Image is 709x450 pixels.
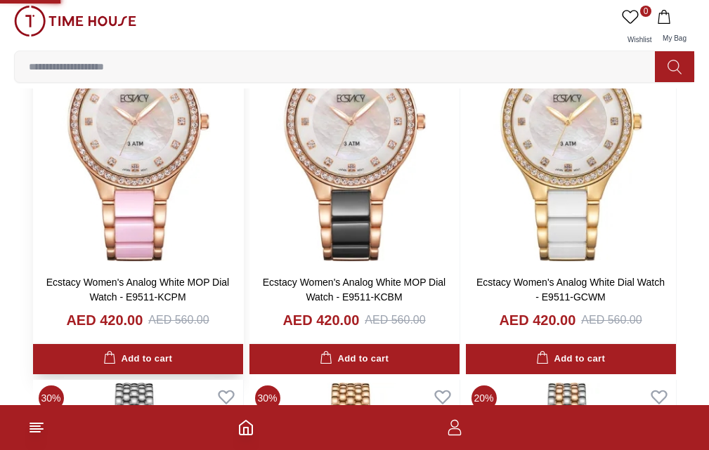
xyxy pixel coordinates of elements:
div: Add to cart [103,351,172,367]
button: Add to cart [249,344,460,374]
div: AED 560.00 [148,312,209,329]
h4: AED 420.00 [499,310,575,330]
button: Add to cart [466,344,676,374]
div: Add to cart [320,351,389,367]
h4: AED 420.00 [66,310,143,330]
a: Home [238,419,254,436]
a: Ecstacy Women's Analog White MOP Dial Watch - E9511-KCPM [46,277,229,303]
h4: AED 420.00 [282,310,359,330]
img: ... [14,6,136,37]
span: 0 [640,6,651,17]
div: AED 560.00 [365,312,425,329]
div: Add to cart [536,351,605,367]
button: Add to cart [33,344,243,374]
div: AED 560.00 [581,312,642,329]
span: My Bag [657,34,692,42]
span: 30 % [39,385,64,411]
span: Wishlist [622,36,657,44]
span: 20 % [471,385,497,411]
button: My Bag [654,6,695,51]
span: 30 % [255,385,280,411]
a: Ecstacy Women's Analog White Dial Watch - E9511-GCWM [476,277,665,303]
a: 0Wishlist [619,6,654,51]
a: Ecstacy Women's Analog White MOP Dial Watch - E9511-KCBM [263,277,445,303]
